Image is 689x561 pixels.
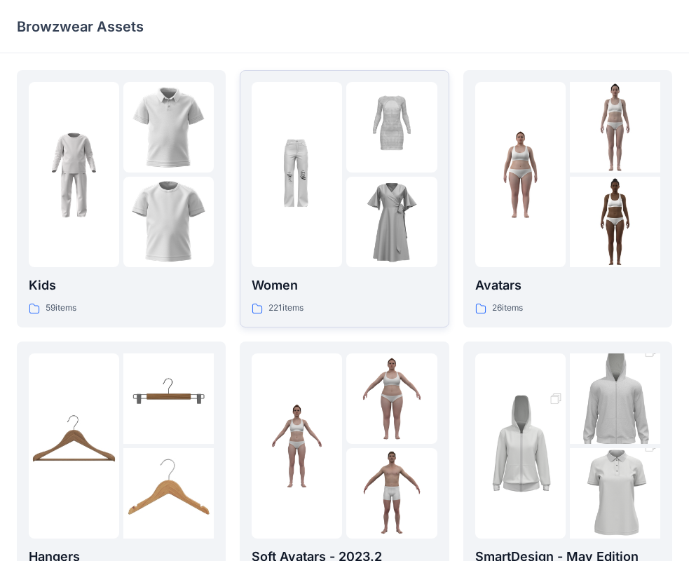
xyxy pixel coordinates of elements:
p: Kids [29,276,214,295]
img: folder 1 [475,378,566,514]
p: 59 items [46,301,76,316]
img: folder 3 [346,448,437,539]
img: folder 3 [123,177,214,267]
img: folder 2 [123,353,214,444]
p: 221 items [268,301,303,316]
a: folder 1folder 2folder 3Avatars26items [463,70,672,327]
img: folder 2 [570,331,660,467]
img: folder 2 [123,82,214,173]
img: folder 3 [123,448,214,539]
img: folder 2 [346,353,437,444]
p: Avatars [475,276,660,295]
img: folder 2 [570,82,660,173]
img: folder 3 [346,177,437,267]
p: Browzwear Assets [17,17,144,36]
img: folder 1 [252,400,342,491]
img: folder 1 [29,130,119,220]
img: folder 1 [29,400,119,491]
a: folder 1folder 2folder 3Women221items [240,70,449,327]
p: Women [252,276,437,295]
img: folder 3 [570,177,660,267]
img: folder 2 [346,82,437,173]
img: folder 1 [475,130,566,220]
img: folder 1 [252,130,342,220]
a: folder 1folder 2folder 3Kids59items [17,70,226,327]
p: 26 items [492,301,523,316]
